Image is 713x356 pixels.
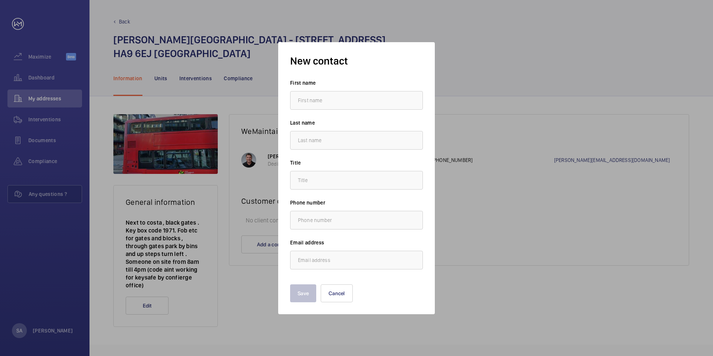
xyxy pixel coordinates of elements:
h3: New contact [290,54,423,68]
button: Save [290,284,316,302]
input: Phone number [290,211,423,229]
input: Title [290,171,423,190]
input: Last name [290,131,423,150]
label: Phone number [290,199,423,206]
input: Email address [290,251,423,269]
label: Title [290,159,423,166]
label: Email address [290,239,423,246]
input: First name [290,91,423,110]
label: Last name [290,119,423,127]
button: Cancel [321,284,353,302]
label: First name [290,79,423,87]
